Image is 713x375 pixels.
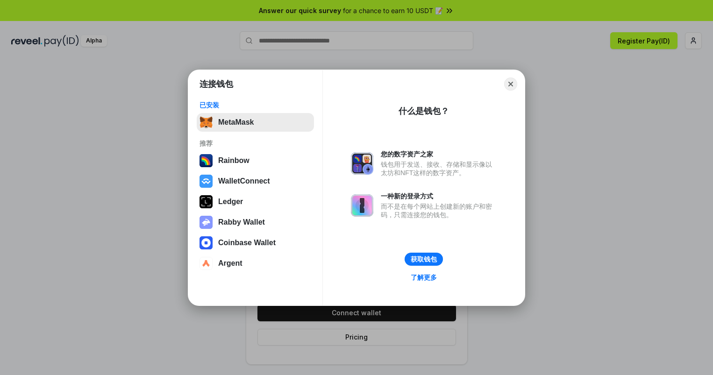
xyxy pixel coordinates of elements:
div: 什么是钱包？ [399,106,449,117]
img: svg+xml,%3Csvg%20width%3D%2228%22%20height%3D%2228%22%20viewBox%3D%220%200%2028%2028%22%20fill%3D... [200,175,213,188]
div: Ledger [218,198,243,206]
div: 而不是在每个网站上创建新的账户和密码，只需连接您的钱包。 [381,202,497,219]
button: Ledger [197,192,314,211]
div: 了解更多 [411,273,437,282]
img: svg+xml,%3Csvg%20fill%3D%22none%22%20height%3D%2233%22%20viewBox%3D%220%200%2035%2033%22%20width%... [200,116,213,129]
div: Rainbow [218,156,250,165]
div: 推荐 [200,139,311,148]
button: Close [504,78,517,91]
div: Rabby Wallet [218,218,265,226]
div: 您的数字资产之家 [381,150,497,158]
button: Rainbow [197,151,314,170]
img: svg+xml,%3Csvg%20xmlns%3D%22http%3A%2F%2Fwww.w3.org%2F2000%2Fsvg%22%20fill%3D%22none%22%20viewBox... [351,194,373,217]
button: Rabby Wallet [197,213,314,232]
div: 钱包用于发送、接收、存储和显示像以太坊和NFT这样的数字资产。 [381,160,497,177]
img: svg+xml,%3Csvg%20xmlns%3D%22http%3A%2F%2Fwww.w3.org%2F2000%2Fsvg%22%20fill%3D%22none%22%20viewBox... [200,216,213,229]
img: svg+xml,%3Csvg%20width%3D%22120%22%20height%3D%22120%22%20viewBox%3D%220%200%20120%20120%22%20fil... [200,154,213,167]
div: MetaMask [218,118,254,127]
button: Coinbase Wallet [197,233,314,252]
button: 获取钱包 [405,253,443,266]
button: WalletConnect [197,172,314,191]
img: svg+xml,%3Csvg%20xmlns%3D%22http%3A%2F%2Fwww.w3.org%2F2000%2Fsvg%22%20width%3D%2228%22%20height%3... [200,195,213,208]
button: Argent [197,254,314,273]
div: 一种新的登录方式 [381,192,497,200]
div: 已安装 [200,101,311,109]
button: MetaMask [197,113,314,132]
img: svg+xml,%3Csvg%20width%3D%2228%22%20height%3D%2228%22%20viewBox%3D%220%200%2028%2028%22%20fill%3D... [200,257,213,270]
a: 了解更多 [405,271,442,283]
div: Coinbase Wallet [218,239,276,247]
h1: 连接钱包 [200,78,233,90]
img: svg+xml,%3Csvg%20xmlns%3D%22http%3A%2F%2Fwww.w3.org%2F2000%2Fsvg%22%20fill%3D%22none%22%20viewBox... [351,152,373,175]
div: WalletConnect [218,177,270,185]
div: 获取钱包 [411,255,437,263]
img: svg+xml,%3Csvg%20width%3D%2228%22%20height%3D%2228%22%20viewBox%3D%220%200%2028%2028%22%20fill%3D... [200,236,213,249]
div: Argent [218,259,242,268]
